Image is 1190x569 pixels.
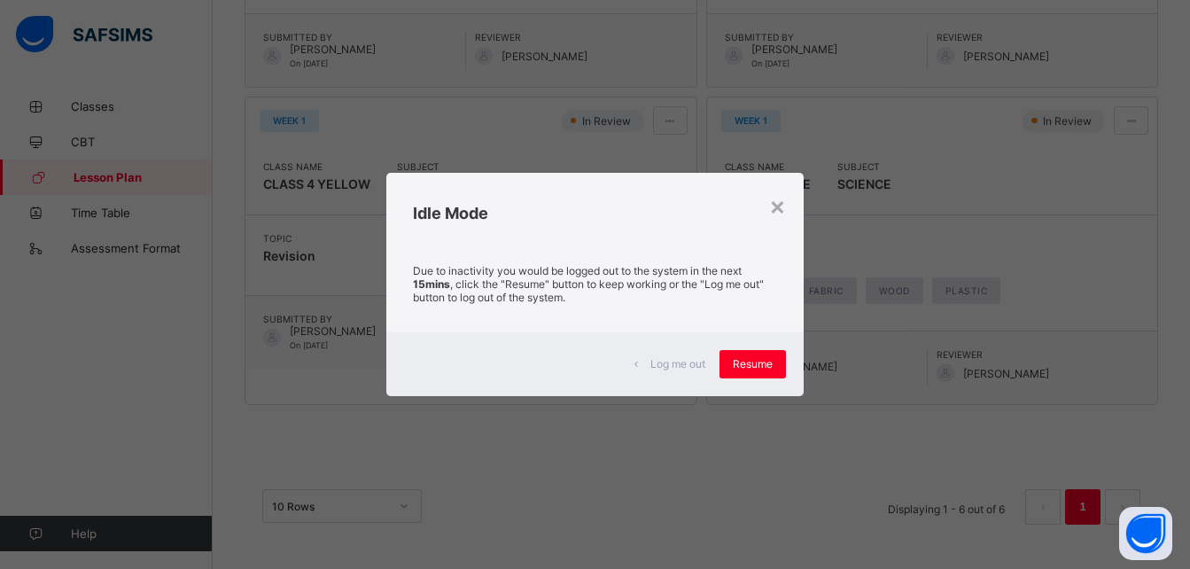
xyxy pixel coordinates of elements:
[413,204,776,222] h2: Idle Mode
[733,357,773,370] span: Resume
[413,277,450,291] strong: 15mins
[413,264,776,304] p: Due to inactivity you would be logged out to the system in the next , click the "Resume" button t...
[650,357,705,370] span: Log me out
[769,191,786,221] div: ×
[1119,507,1172,560] button: Open asap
